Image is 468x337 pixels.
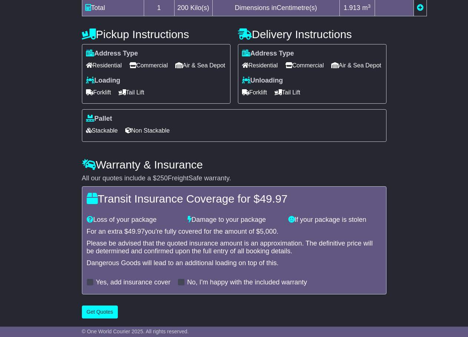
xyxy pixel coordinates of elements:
[260,228,276,235] span: 5,000
[96,278,170,287] label: Yes, add insurance cover
[119,87,145,98] span: Tail Lift
[331,60,381,71] span: Air & Sea Depot
[87,259,382,267] div: Dangerous Goods will lead to an additional loading on top of this.
[368,3,371,9] sup: 3
[87,193,382,205] h4: Transit Insurance Coverage for $
[242,87,267,98] span: Forklift
[82,159,386,171] h4: Warranty & Insurance
[86,50,138,58] label: Address Type
[242,60,278,71] span: Residential
[187,278,307,287] label: No, I'm happy with the included warranty
[87,228,382,236] div: For an extra $ you're fully covered for the amount of $ .
[86,60,122,71] span: Residential
[128,228,145,235] span: 49.97
[82,306,118,318] button: Get Quotes
[87,240,382,256] div: Please be advised that the quoted insurance amount is an approximation. The definitive price will...
[242,50,294,58] label: Address Type
[82,174,386,183] div: All our quotes include a $ FreightSafe warranty.
[86,115,112,123] label: Pallet
[285,216,385,224] div: If your package is stolen
[177,4,189,11] span: 200
[129,60,168,71] span: Commercial
[184,216,285,224] div: Damage to your package
[362,4,371,11] span: m
[82,28,230,40] h4: Pickup Instructions
[275,87,301,98] span: Tail Lift
[238,28,386,40] h4: Delivery Instructions
[86,125,118,136] span: Stackable
[125,125,170,136] span: Non Stackable
[175,60,225,71] span: Air & Sea Depot
[86,77,120,85] label: Loading
[157,174,168,182] span: 250
[242,77,283,85] label: Unloading
[343,4,360,11] span: 1.913
[417,4,424,11] a: Add new item
[260,193,288,205] span: 49.97
[86,87,111,98] span: Forklift
[285,60,324,71] span: Commercial
[82,328,189,334] span: © One World Courier 2025. All rights reserved.
[83,216,184,224] div: Loss of your package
